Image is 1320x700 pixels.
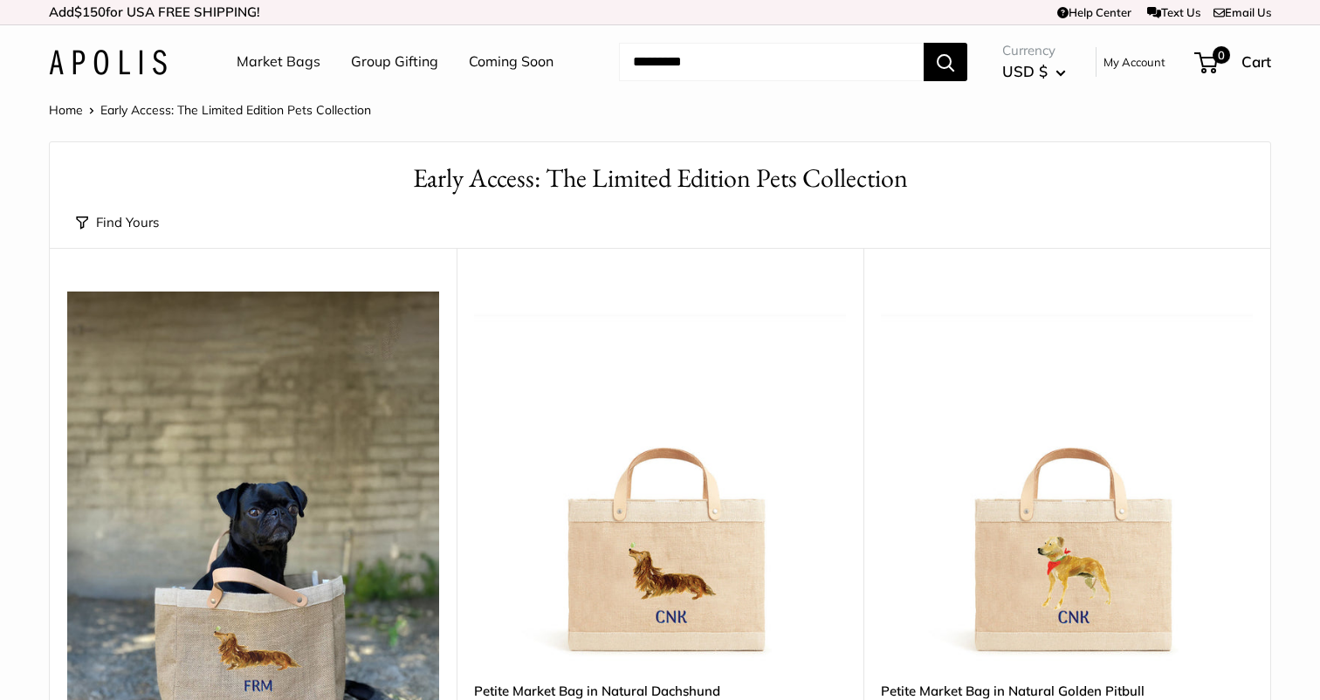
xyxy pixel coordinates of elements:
[924,43,967,81] button: Search
[619,43,924,81] input: Search...
[474,292,846,663] img: Petite Market Bag in Natural Dachshund
[1103,51,1165,72] a: My Account
[1213,5,1271,19] a: Email Us
[1057,5,1131,19] a: Help Center
[74,3,106,20] span: $150
[474,292,846,663] a: Petite Market Bag in Natural DachshundPetite Market Bag in Natural Dachshund
[76,210,159,235] button: Find Yours
[1196,48,1271,76] a: 0 Cart
[49,50,167,75] img: Apolis
[76,160,1244,197] h1: Early Access: The Limited Edition Pets Collection
[881,292,1253,663] a: Petite Market Bag in Natural Golden PitbullPetite Market Bag in Natural Golden Pitbull
[237,49,320,75] a: Market Bags
[1002,58,1066,86] button: USD $
[1241,52,1271,71] span: Cart
[1002,38,1066,63] span: Currency
[881,292,1253,663] img: Petite Market Bag in Natural Golden Pitbull
[1147,5,1200,19] a: Text Us
[1002,62,1048,80] span: USD $
[1213,46,1230,64] span: 0
[49,102,83,118] a: Home
[469,49,553,75] a: Coming Soon
[351,49,438,75] a: Group Gifting
[100,102,371,118] span: Early Access: The Limited Edition Pets Collection
[49,99,371,121] nav: Breadcrumb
